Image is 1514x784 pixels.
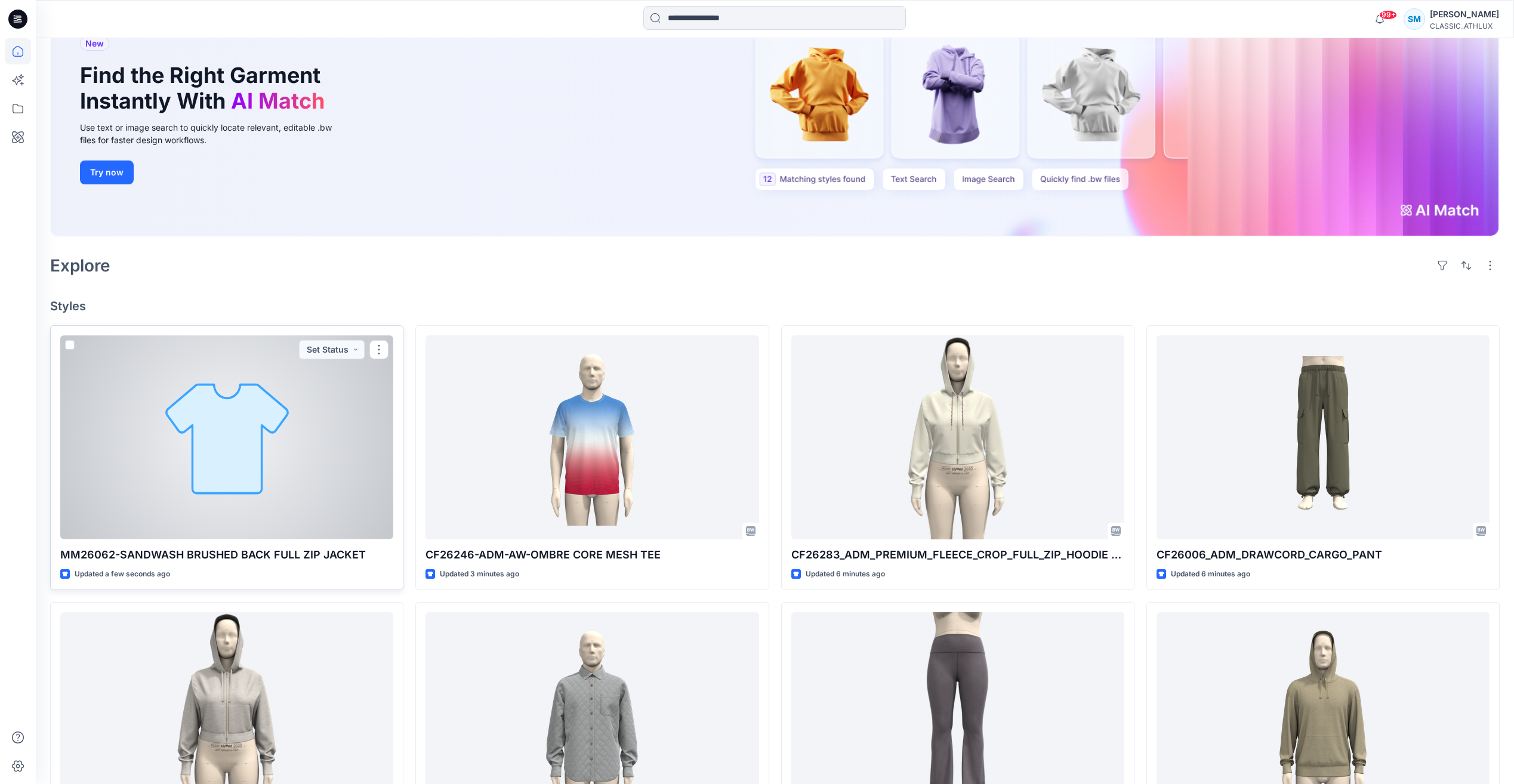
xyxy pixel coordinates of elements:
a: MM26062-SANDWASH BRUSHED BACK FULL ZIP JACKET [60,335,393,539]
div: [PERSON_NAME] [1430,7,1499,21]
p: CF26283_ADM_PREMIUM_FLEECE_CROP_FULL_ZIP_HOODIE OPT-1 [791,547,1124,563]
span: 99+ [1379,10,1397,20]
p: Updated a few seconds ago [75,568,170,581]
div: Use text or image search to quickly locate relevant, editable .bw files for faster design workflows. [80,121,349,146]
h2: Explore [50,256,110,275]
a: CF26283_ADM_PREMIUM_FLEECE_CROP_FULL_ZIP_HOODIE OPT-1 [791,335,1124,539]
p: Updated 3 minutes ago [440,568,519,581]
p: CF26246-ADM-AW-OMBRE CORE MESH TEE [425,547,758,563]
span: New [85,36,104,51]
p: Updated 6 minutes ago [1171,568,1250,581]
h1: Find the Right Garment Instantly With [80,63,331,114]
h4: Styles [50,299,1500,313]
p: CF26006_ADM_DRAWCORD_CARGO_PANT [1157,547,1490,563]
div: CLASSIC_ATHLUX [1430,21,1499,30]
span: AI Match [231,88,325,114]
button: Try now [80,160,134,184]
a: CF26246-ADM-AW-OMBRE CORE MESH TEE [425,335,758,539]
p: MM26062-SANDWASH BRUSHED BACK FULL ZIP JACKET [60,547,393,563]
div: SM [1404,8,1425,30]
a: CF26006_ADM_DRAWCORD_CARGO_PANT [1157,335,1490,539]
p: Updated 6 minutes ago [806,568,885,581]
